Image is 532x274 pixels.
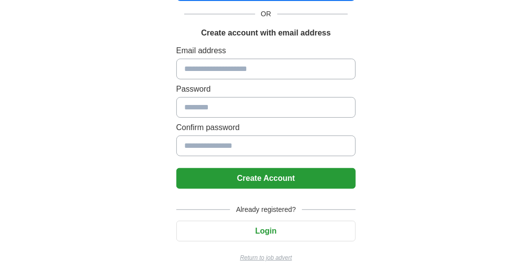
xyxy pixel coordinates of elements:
[230,205,301,215] span: Already registered?
[255,9,277,19] span: OR
[176,45,356,57] label: Email address
[176,122,356,134] label: Confirm password
[176,227,356,235] a: Login
[176,253,356,262] a: Return to job advert
[201,27,331,39] h1: Create account with email address
[176,168,356,189] button: Create Account
[176,221,356,241] button: Login
[176,83,356,95] label: Password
